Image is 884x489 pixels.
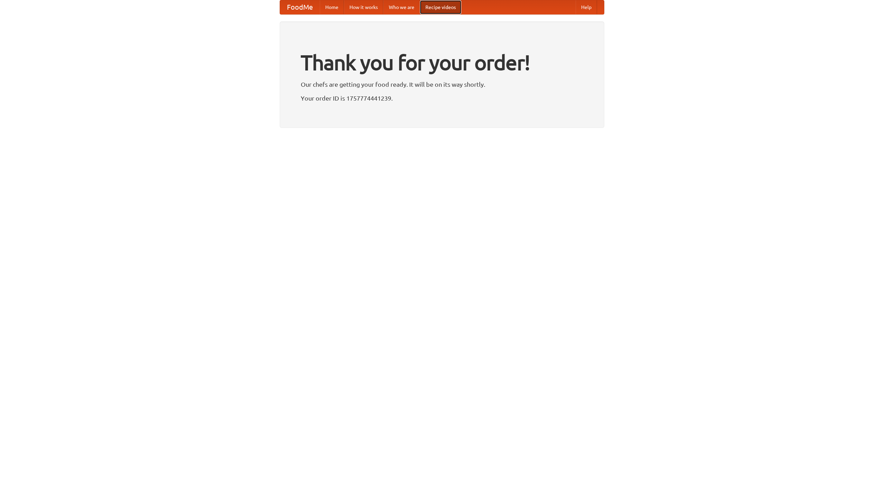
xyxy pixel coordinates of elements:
h1: Thank you for your order! [301,46,583,79]
a: FoodMe [280,0,320,14]
p: Your order ID is 1757774441239. [301,93,583,103]
a: Recipe videos [420,0,461,14]
p: Our chefs are getting your food ready. It will be on its way shortly. [301,79,583,90]
a: Who we are [383,0,420,14]
a: How it works [344,0,383,14]
a: Home [320,0,344,14]
a: Help [576,0,597,14]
